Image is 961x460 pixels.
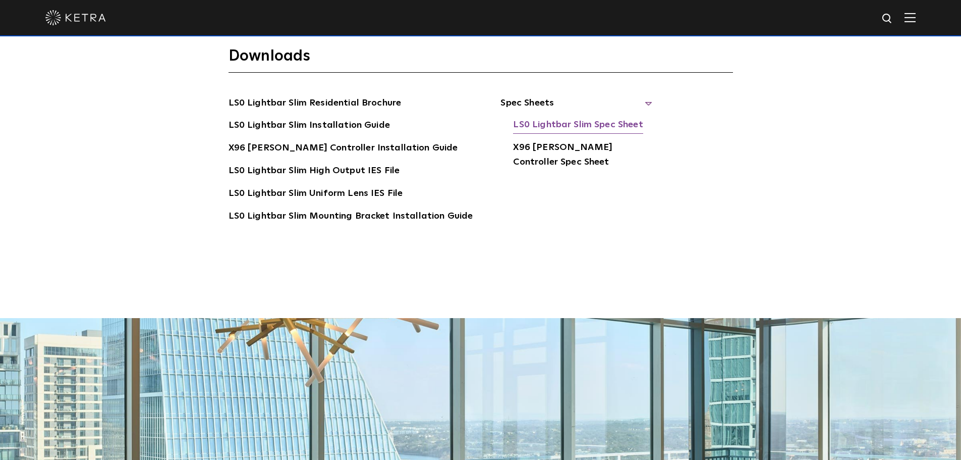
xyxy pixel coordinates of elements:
a: LS0 Lightbar Slim Installation Guide [229,118,390,134]
h3: Downloads [229,46,733,73]
img: search icon [881,13,894,25]
a: LS0 Lightbar Slim Spec Sheet [513,118,643,134]
a: LS0 Lightbar Slim Uniform Lens IES File [229,186,403,202]
img: ketra-logo-2019-white [45,10,106,25]
a: X96 [PERSON_NAME] Controller Installation Guide [229,141,458,157]
span: Spec Sheets [500,96,652,118]
a: LS0 Lightbar Slim High Output IES File [229,164,400,180]
a: LS0 Lightbar Slim Residential Brochure [229,96,402,112]
a: LS0 Lightbar Slim Mounting Bracket Installation Guide [229,209,473,225]
a: X96 [PERSON_NAME] Controller Spec Sheet [513,140,652,171]
img: Hamburger%20Nav.svg [905,13,916,22]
